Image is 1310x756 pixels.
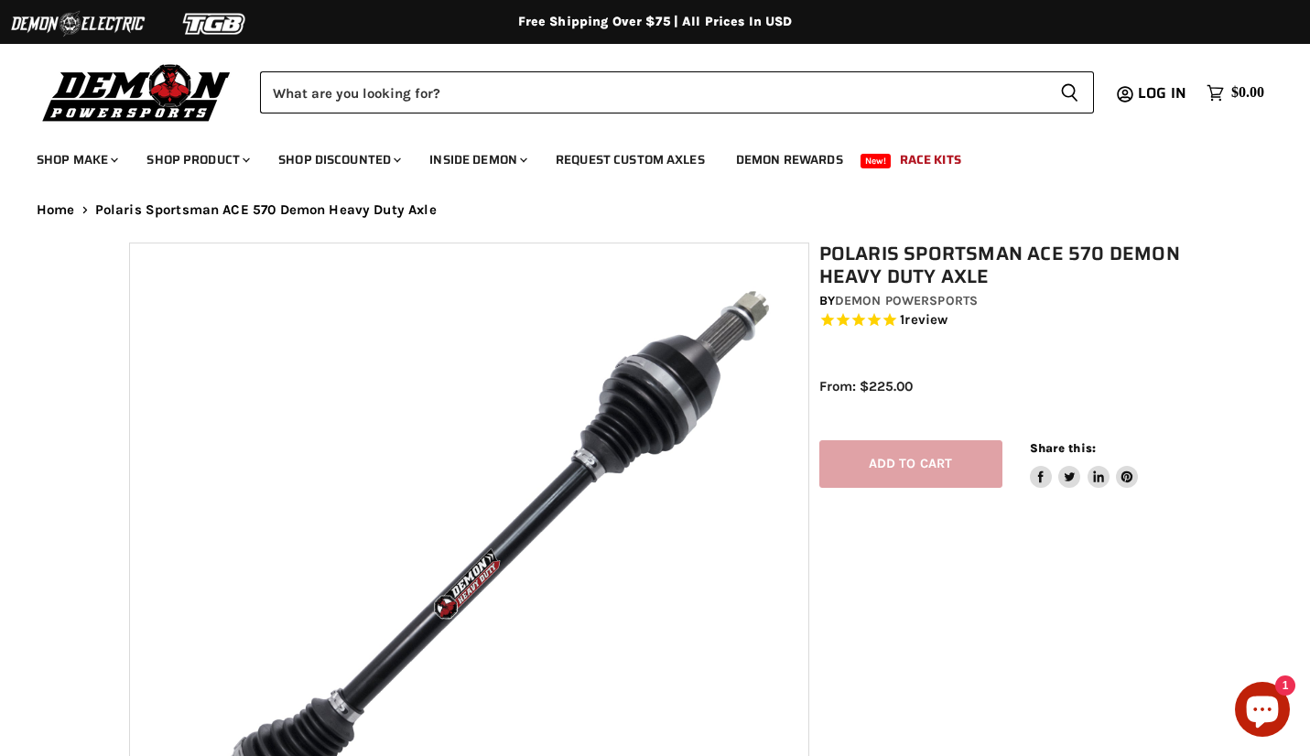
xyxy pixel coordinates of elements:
[37,202,75,218] a: Home
[900,312,947,329] span: 1 reviews
[819,311,1190,330] span: Rated 5.0 out of 5 stars 1 reviews
[542,141,719,178] a: Request Custom Axles
[886,141,975,178] a: Race Kits
[1197,80,1273,106] a: $0.00
[819,378,913,394] span: From: $225.00
[819,291,1190,311] div: by
[23,141,129,178] a: Shop Make
[1030,440,1139,489] aside: Share this:
[146,6,284,41] img: TGB Logo 2
[95,202,437,218] span: Polaris Sportsman ACE 570 Demon Heavy Duty Axle
[1030,441,1096,455] span: Share this:
[416,141,538,178] a: Inside Demon
[1130,85,1197,102] a: Log in
[9,6,146,41] img: Demon Electric Logo 2
[23,134,1260,178] ul: Main menu
[260,71,1094,113] form: Product
[861,154,892,168] span: New!
[37,59,237,124] img: Demon Powersports
[835,293,978,308] a: Demon Powersports
[819,243,1190,288] h1: Polaris Sportsman ACE 570 Demon Heavy Duty Axle
[260,71,1045,113] input: Search
[1231,84,1264,102] span: $0.00
[904,312,947,329] span: review
[1229,682,1295,741] inbox-online-store-chat: Shopify online store chat
[265,141,412,178] a: Shop Discounted
[1045,71,1094,113] button: Search
[133,141,261,178] a: Shop Product
[722,141,857,178] a: Demon Rewards
[1138,81,1186,104] span: Log in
